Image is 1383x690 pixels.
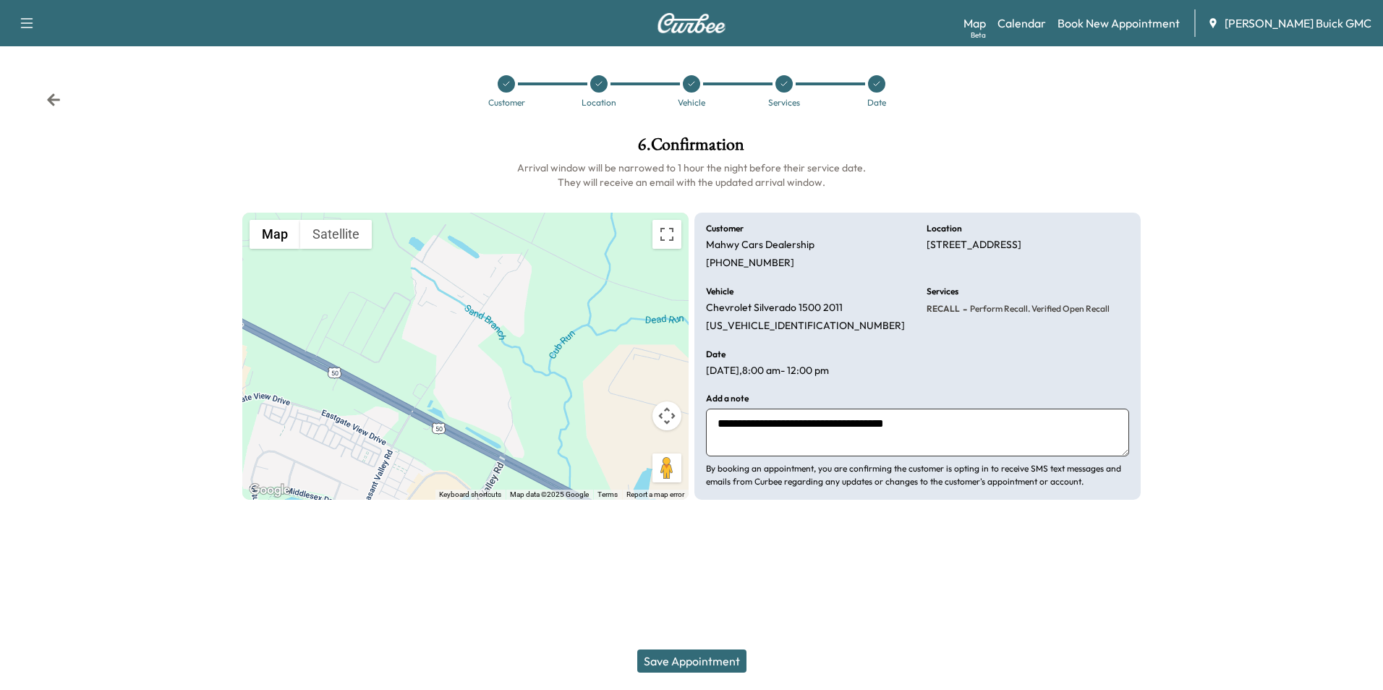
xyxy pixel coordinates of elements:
[960,302,967,316] span: -
[637,649,746,673] button: Save Appointment
[927,239,1021,252] p: [STREET_ADDRESS]
[582,98,616,107] div: Location
[300,220,372,249] button: Show satellite imagery
[971,30,986,41] div: Beta
[706,320,905,333] p: [US_VEHICLE_IDENTIFICATION_NUMBER]
[652,220,681,249] button: Toggle fullscreen view
[250,220,300,249] button: Show street map
[1058,14,1180,32] a: Book New Appointment
[242,161,1141,189] h6: Arrival window will be narrowed to 1 hour the night before their service date. They will receive ...
[997,14,1046,32] a: Calendar
[706,350,725,359] h6: Date
[678,98,705,107] div: Vehicle
[706,257,794,270] p: [PHONE_NUMBER]
[488,98,525,107] div: Customer
[439,490,501,500] button: Keyboard shortcuts
[246,481,294,500] img: Google
[927,287,958,296] h6: Services
[706,462,1129,488] p: By booking an appointment, you are confirming the customer is opting in to receive SMS text messa...
[706,365,829,378] p: [DATE] , 8:00 am - 12:00 pm
[242,136,1141,161] h1: 6 . Confirmation
[706,287,733,296] h6: Vehicle
[246,481,294,500] a: Open this area in Google Maps (opens a new window)
[706,224,744,233] h6: Customer
[657,13,726,33] img: Curbee Logo
[927,224,962,233] h6: Location
[1225,14,1371,32] span: [PERSON_NAME] Buick GMC
[867,98,886,107] div: Date
[967,303,1110,315] span: Perform Recall. Verified Open Recall
[768,98,800,107] div: Services
[706,302,843,315] p: Chevrolet Silverado 1500 2011
[963,14,986,32] a: MapBeta
[706,394,749,403] h6: Add a note
[652,401,681,430] button: Map camera controls
[597,490,618,498] a: Terms (opens in new tab)
[626,490,684,498] a: Report a map error
[510,490,589,498] span: Map data ©2025 Google
[46,93,61,107] div: Back
[706,239,814,252] p: Mahwy Cars Dealership
[927,303,960,315] span: RECALL
[652,453,681,482] button: Drag Pegman onto the map to open Street View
